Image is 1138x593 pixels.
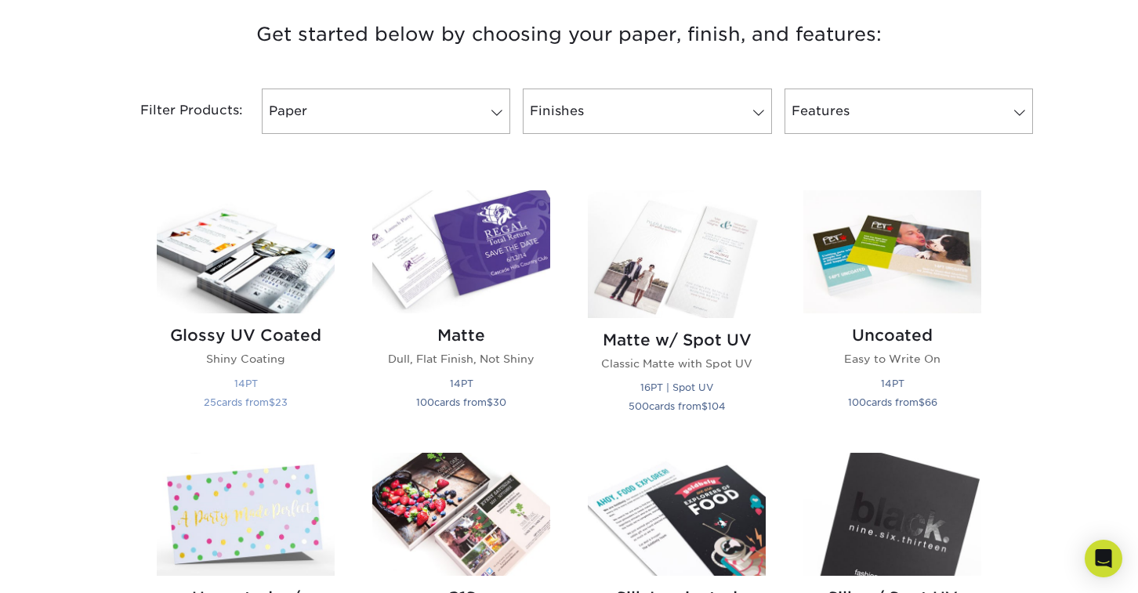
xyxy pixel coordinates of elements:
img: Glossy UV Coated Postcards [157,190,335,313]
img: Matte w/ Spot UV Postcards [588,190,766,317]
a: Paper [262,89,510,134]
p: Shiny Coating [157,351,335,367]
span: 66 [925,396,937,408]
img: Uncoated Postcards [803,190,981,313]
small: 16PT | Spot UV [640,381,713,393]
img: Matte Postcards [372,190,550,313]
span: 100 [416,396,434,408]
span: 25 [204,396,216,408]
p: Dull, Flat Finish, Not Shiny [372,351,550,367]
small: cards from [629,400,726,412]
img: Uncoated w/ Stamped Foil Postcards [157,453,335,576]
img: Silk w/ Spot UV Postcards [803,453,981,576]
small: cards from [204,396,288,408]
small: 14PT [881,378,904,389]
span: 500 [629,400,649,412]
a: Glossy UV Coated Postcards Glossy UV Coated Shiny Coating 14PT 25cards from$23 [157,190,335,434]
a: Matte w/ Spot UV Postcards Matte w/ Spot UV Classic Matte with Spot UV 16PT | Spot UV 500cards fr... [588,190,766,434]
a: Finishes [523,89,771,134]
small: 14PT [234,378,258,389]
p: Easy to Write On [803,351,981,367]
span: 23 [275,396,288,408]
a: Features [785,89,1033,134]
span: 30 [493,396,506,408]
div: Open Intercom Messenger [1085,540,1122,577]
small: cards from [416,396,506,408]
span: $ [919,396,925,408]
span: $ [701,400,708,412]
p: Classic Matte with Spot UV [588,356,766,371]
img: C1S Postcards [372,453,550,576]
div: Filter Products: [99,89,256,134]
span: $ [269,396,275,408]
a: Uncoated Postcards Uncoated Easy to Write On 14PT 100cards from$66 [803,190,981,434]
img: Silk Laminated Postcards [588,453,766,576]
h2: Matte [372,326,550,345]
h2: Uncoated [803,326,981,345]
small: cards from [848,396,937,408]
small: 14PT [450,378,473,389]
h2: Matte w/ Spot UV [588,331,766,349]
h2: Glossy UV Coated [157,326,335,345]
span: 104 [708,400,726,412]
a: Matte Postcards Matte Dull, Flat Finish, Not Shiny 14PT 100cards from$30 [372,190,550,434]
span: 100 [848,396,866,408]
span: $ [487,396,493,408]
